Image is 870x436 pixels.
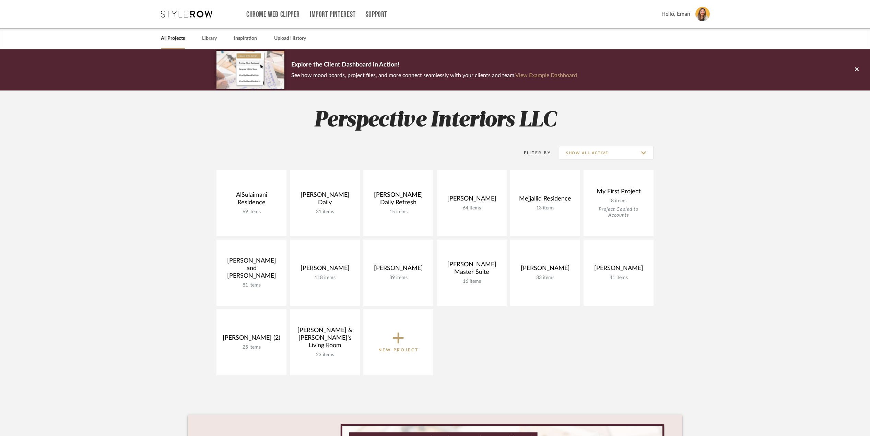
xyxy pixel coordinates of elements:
div: My First Project [589,188,648,198]
div: [PERSON_NAME] [589,265,648,275]
div: 15 items [369,209,428,215]
div: [PERSON_NAME] Daily [295,191,354,209]
a: Chrome Web Clipper [246,12,300,17]
p: See how mood boards, project files, and more connect seamlessly with your clients and team. [291,71,577,80]
a: View Example Dashboard [515,73,577,78]
div: [PERSON_NAME] Master Suite [442,261,501,279]
div: Filter By [515,149,551,156]
div: Project Copied to Accounts [589,207,648,218]
div: 33 items [516,275,575,281]
a: Inspiration [234,34,257,43]
button: New Project [363,309,433,375]
div: [PERSON_NAME] [442,195,501,205]
div: 64 items [442,205,501,211]
div: [PERSON_NAME] and [PERSON_NAME] [222,257,281,282]
div: 41 items [589,275,648,281]
div: [PERSON_NAME] [516,265,575,275]
div: 25 items [222,344,281,350]
div: [PERSON_NAME] [295,265,354,275]
div: [PERSON_NAME] (2) [222,334,281,344]
div: 118 items [295,275,354,281]
a: Import Pinterest [310,12,356,17]
div: 39 items [369,275,428,281]
img: avatar [695,7,710,21]
div: [PERSON_NAME] & [PERSON_NAME]'s Living Room [295,327,354,352]
div: 69 items [222,209,281,215]
span: Hello, Eman [661,10,690,18]
div: 16 items [442,279,501,284]
div: AlSulaimani Residence [222,191,281,209]
a: Upload History [274,34,306,43]
div: Mejjallid Residence [516,195,575,205]
div: 8 items [589,198,648,204]
p: New Project [378,347,419,353]
img: d5d033c5-7b12-40c2-a960-1ecee1989c38.png [216,51,284,89]
div: [PERSON_NAME] Daily Refresh [369,191,428,209]
p: Explore the Client Dashboard in Action! [291,60,577,71]
a: All Projects [161,34,185,43]
div: 31 items [295,209,354,215]
a: Support [366,12,387,17]
a: Library [202,34,217,43]
div: 81 items [222,282,281,288]
h2: Perspective Interiors LLC [188,108,682,133]
div: 13 items [516,205,575,211]
div: 23 items [295,352,354,358]
div: [PERSON_NAME] [369,265,428,275]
